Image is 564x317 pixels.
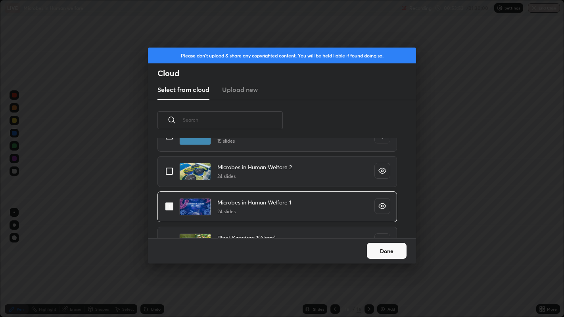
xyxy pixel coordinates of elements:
div: grid [148,138,407,238]
img: 1753714853EHLPXE.pdf [179,198,211,216]
h3: Select from cloud [157,85,209,94]
img: 1755532898Z1YJVU.pdf [179,233,211,251]
img: 1732934883AF1U3Q.pdf [179,128,211,145]
h5: 24 slides [217,173,292,180]
div: Please don't upload & share any copyrighted content. You will be held liable if found doing so. [148,48,416,63]
h4: Microbes in Human Welfare 1 [217,198,291,206]
h4: Microbes in Human Welfare 2 [217,163,292,171]
button: Done [367,243,407,259]
img: 1753714853WKU1TY.pdf [179,163,211,180]
h5: 24 slides [217,208,291,215]
h2: Cloud [157,68,416,78]
h4: Plant Kingdom 1(Algae) [217,233,276,242]
h5: 15 slides [217,137,255,145]
input: Search [183,103,283,137]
